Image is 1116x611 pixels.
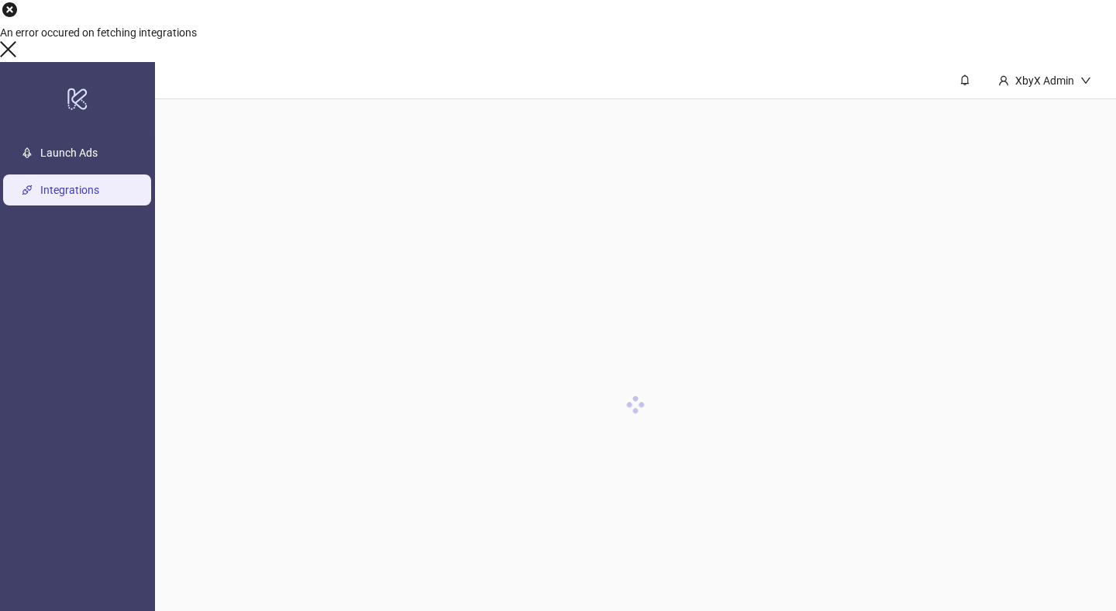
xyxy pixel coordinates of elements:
a: Launch Ads [40,147,98,159]
span: user [998,75,1009,86]
div: XbyX Admin [1009,72,1080,89]
a: Integrations [40,184,99,196]
span: bell [959,74,970,85]
span: down [1080,75,1091,86]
